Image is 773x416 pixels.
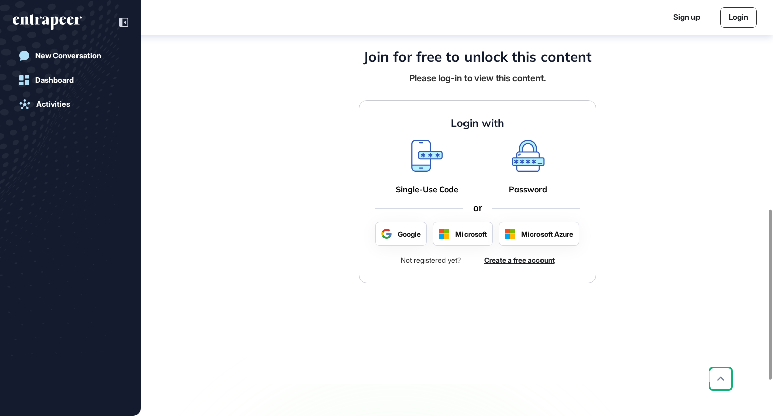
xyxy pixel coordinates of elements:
div: Please log-in to view this content. [409,72,546,84]
h4: Login with [451,117,504,129]
div: entrapeer-logo [13,14,82,30]
div: New Conversation [35,51,101,60]
div: or [463,202,492,214]
a: Password [509,185,547,194]
a: Sign up [673,12,700,23]
div: Activities [36,100,70,109]
a: Login [720,7,757,28]
a: Create a free account [484,255,555,265]
div: Not registered yet? [401,254,461,266]
div: Dashboard [35,76,74,85]
a: Single-Use Code [396,185,458,194]
h4: Join for free to unlock this content [363,48,592,65]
